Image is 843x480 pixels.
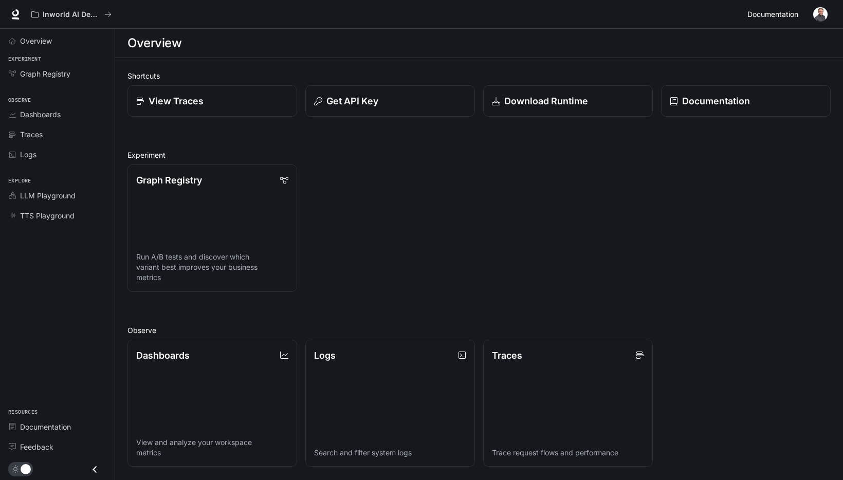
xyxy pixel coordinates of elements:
[4,105,111,123] a: Dashboards
[4,187,111,205] a: LLM Playground
[682,94,750,108] p: Documentation
[20,421,71,432] span: Documentation
[20,149,36,160] span: Logs
[305,340,475,467] a: LogsSearch and filter system logs
[20,109,61,120] span: Dashboards
[43,10,100,19] p: Inworld AI Demos
[4,145,111,163] a: Logs
[136,348,190,362] p: Dashboards
[127,340,297,467] a: DashboardsView and analyze your workspace metrics
[136,252,288,283] p: Run A/B tests and discover which variant best improves your business metrics
[661,85,831,117] a: Documentation
[4,207,111,225] a: TTS Playground
[20,210,75,221] span: TTS Playground
[305,85,475,117] button: Get API Key
[149,94,204,108] p: View Traces
[4,32,111,50] a: Overview
[127,164,297,292] a: Graph RegistryRun A/B tests and discover which variant best improves your business metrics
[813,7,828,22] img: User avatar
[20,68,70,79] span: Graph Registry
[314,448,466,458] p: Search and filter system logs
[136,173,202,187] p: Graph Registry
[127,85,297,117] a: View Traces
[20,35,52,46] span: Overview
[483,340,653,467] a: TracesTrace request flows and performance
[20,190,76,201] span: LLM Playground
[492,348,522,362] p: Traces
[127,150,831,160] h2: Experiment
[4,438,111,456] a: Feedback
[4,418,111,436] a: Documentation
[314,348,336,362] p: Logs
[747,8,798,21] span: Documentation
[21,463,31,474] span: Dark mode toggle
[492,448,644,458] p: Trace request flows and performance
[4,125,111,143] a: Traces
[504,94,588,108] p: Download Runtime
[83,459,106,480] button: Close drawer
[4,65,111,83] a: Graph Registry
[127,70,831,81] h2: Shortcuts
[127,33,181,53] h1: Overview
[810,4,831,25] button: User avatar
[20,129,43,140] span: Traces
[743,4,806,25] a: Documentation
[136,437,288,458] p: View and analyze your workspace metrics
[127,325,831,336] h2: Observe
[483,85,653,117] a: Download Runtime
[20,441,53,452] span: Feedback
[27,4,116,25] button: All workspaces
[326,94,378,108] p: Get API Key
